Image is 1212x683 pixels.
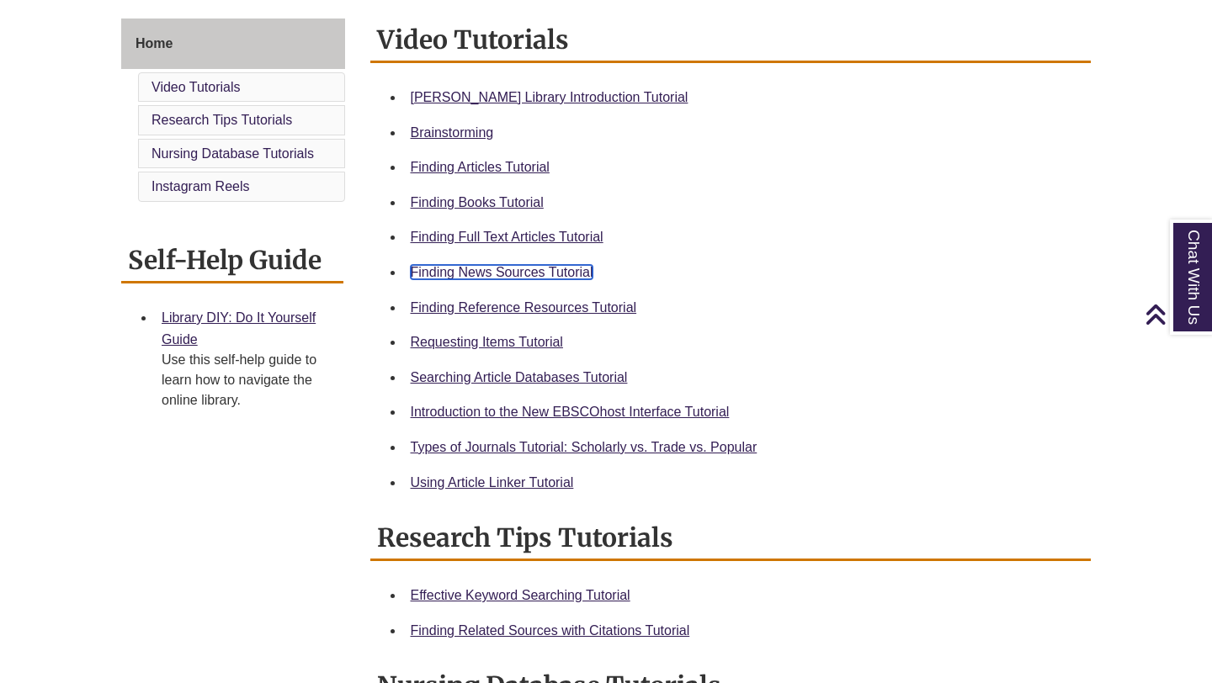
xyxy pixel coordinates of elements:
[121,239,343,283] h2: Self-Help Guide
[411,230,603,244] a: Finding Full Text Articles Tutorial
[1145,303,1208,326] a: Back to Top
[121,19,345,69] a: Home
[151,146,314,161] a: Nursing Database Tutorials
[411,335,563,349] a: Requesting Items Tutorial
[121,19,345,205] div: Guide Page Menu
[411,125,494,140] a: Brainstorming
[411,90,688,104] a: [PERSON_NAME] Library Introduction Tutorial
[411,195,544,209] a: Finding Books Tutorial
[136,36,173,50] span: Home
[162,350,330,410] div: Use this self-help guide to learn how to navigate the online library.
[411,440,757,454] a: Types of Journals Tutorial: Scholarly vs. Trade vs. Popular
[370,19,1092,63] h2: Video Tutorials
[411,405,730,419] a: Introduction to the New EBSCOhost Interface Tutorial
[411,588,630,602] a: Effective Keyword Searching Tutorial
[411,265,593,279] a: Finding News Sources Tutorial
[411,475,574,490] a: Using Article Linker Tutorial
[151,179,250,193] a: Instagram Reels
[411,160,550,174] a: Finding Articles Tutorial
[151,80,241,94] a: Video Tutorials
[370,516,1092,561] h2: Research Tips Tutorials
[411,300,637,315] a: Finding Reference Resources Tutorial
[411,623,690,638] a: Finding Related Sources with Citations Tutorial
[411,370,628,384] a: Searching Article Databases Tutorial
[151,113,292,127] a: Research Tips Tutorials
[162,310,316,347] a: Library DIY: Do It Yourself Guide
